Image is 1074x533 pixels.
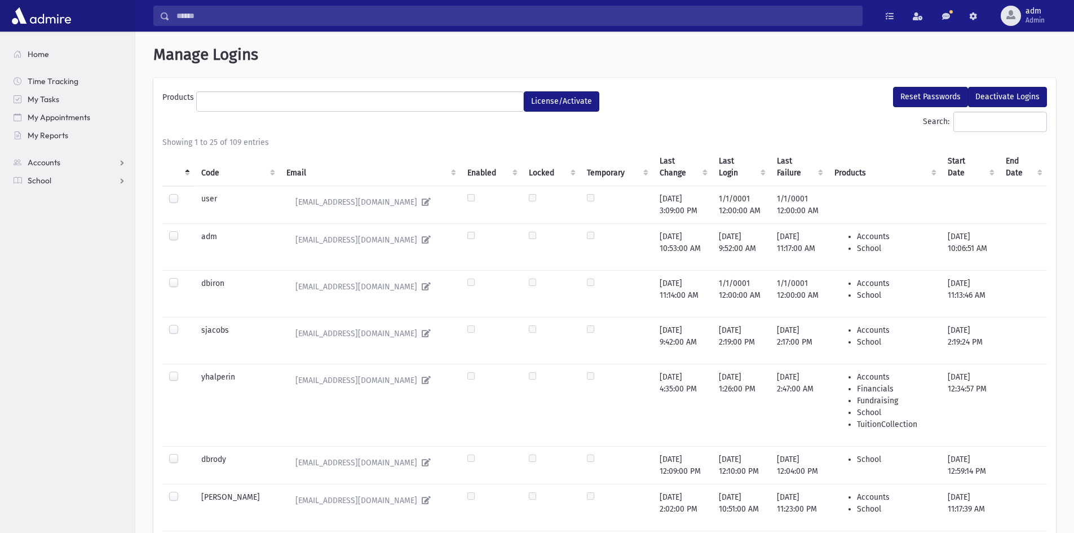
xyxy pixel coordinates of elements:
td: [DATE] 2:17:00 PM [770,317,828,364]
a: [EMAIL_ADDRESS][DOMAIN_NAME] [286,277,454,296]
span: Home [28,49,49,59]
a: [EMAIL_ADDRESS][DOMAIN_NAME] [286,371,454,390]
a: Time Tracking [5,72,135,90]
a: Home [5,45,135,63]
th: : activate to sort column descending [162,148,195,186]
li: Accounts [857,277,935,289]
td: [DATE] 2:47:00 AM [770,364,828,446]
td: [DATE] 11:23:00 PM [770,484,828,531]
th: Last Change : activate to sort column ascending [653,148,712,186]
button: Reset Passwords [893,87,968,107]
img: AdmirePro [9,5,74,27]
td: [DATE] 4:35:00 PM [653,364,712,446]
a: School [5,171,135,190]
th: Code : activate to sort column ascending [195,148,280,186]
td: [DATE] 2:02:00 PM [653,484,712,531]
li: TuitionCollection [857,419,935,430]
td: [DATE] 2:19:00 PM [712,317,770,364]
span: School [28,175,51,186]
td: [DATE] 9:52:00 AM [712,223,770,270]
li: School [857,243,935,254]
td: 1/1/0001 12:00:00 AM [770,270,828,317]
span: Time Tracking [28,76,78,86]
td: [DATE] 2:19:24 PM [941,317,999,364]
a: [EMAIL_ADDRESS][DOMAIN_NAME] [286,231,454,249]
th: Temporary : activate to sort column ascending [580,148,653,186]
td: 1/1/0001 12:00:00 AM [770,186,828,223]
li: Fundraising [857,395,935,407]
th: End Date : activate to sort column ascending [999,148,1047,186]
td: dbiron [195,270,280,317]
a: [EMAIL_ADDRESS][DOMAIN_NAME] [286,324,454,343]
li: School [857,503,935,515]
label: Products [162,91,196,107]
td: 1/1/0001 12:00:00 AM [712,270,770,317]
li: School [857,453,935,465]
div: Showing 1 to 25 of 109 entries [162,136,1047,148]
td: 1/1/0001 12:00:00 AM [712,186,770,223]
td: [DATE] 10:53:00 AM [653,223,712,270]
td: [DATE] 3:09:00 PM [653,186,712,223]
td: [DATE] 12:59:14 PM [941,446,999,484]
td: [DATE] 12:04:00 PM [770,446,828,484]
a: [EMAIL_ADDRESS][DOMAIN_NAME] [286,453,454,472]
a: My Appointments [5,108,135,126]
td: [DATE] 1:26:00 PM [712,364,770,446]
span: My Appointments [28,112,90,122]
th: Products : activate to sort column ascending [828,148,942,186]
li: Accounts [857,231,935,243]
button: Deactivate Logins [968,87,1047,107]
a: My Reports [5,126,135,144]
td: [DATE] 10:51:00 AM [712,484,770,531]
a: Accounts [5,153,135,171]
td: [DATE] 9:42:00 AM [653,317,712,364]
li: Accounts [857,491,935,503]
td: [DATE] 11:13:46 AM [941,270,999,317]
span: Accounts [28,157,60,168]
td: [PERSON_NAME] [195,484,280,531]
input: Search: [953,112,1047,132]
td: [DATE] 11:17:00 AM [770,223,828,270]
li: School [857,407,935,419]
th: Last Failure : activate to sort column ascending [770,148,828,186]
li: School [857,289,935,301]
td: yhalperin [195,364,280,446]
td: [DATE] 10:06:51 AM [941,223,999,270]
input: Search [170,6,862,26]
th: Email : activate to sort column ascending [280,148,461,186]
td: dbrody [195,446,280,484]
td: [DATE] 12:10:00 PM [712,446,770,484]
th: Start Date : activate to sort column ascending [941,148,999,186]
label: Search: [923,112,1047,132]
td: user [195,186,280,223]
span: My Tasks [28,94,59,104]
td: [DATE] 11:17:39 AM [941,484,999,531]
a: My Tasks [5,90,135,108]
li: Accounts [857,371,935,383]
th: Last Login : activate to sort column ascending [712,148,770,186]
th: Enabled : activate to sort column ascending [461,148,523,186]
button: License/Activate [524,91,599,112]
span: adm [1026,7,1045,16]
li: Accounts [857,324,935,336]
span: Admin [1026,16,1045,25]
h1: Manage Logins [153,45,1056,64]
td: sjacobs [195,317,280,364]
span: My Reports [28,130,68,140]
td: [DATE] 12:09:00 PM [653,446,712,484]
a: [EMAIL_ADDRESS][DOMAIN_NAME] [286,193,454,212]
td: adm [195,223,280,270]
li: School [857,336,935,348]
td: [DATE] 11:14:00 AM [653,270,712,317]
li: Financials [857,383,935,395]
td: [DATE] 12:34:57 PM [941,364,999,446]
a: [EMAIL_ADDRESS][DOMAIN_NAME] [286,491,454,510]
th: Locked : activate to sort column ascending [522,148,580,186]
